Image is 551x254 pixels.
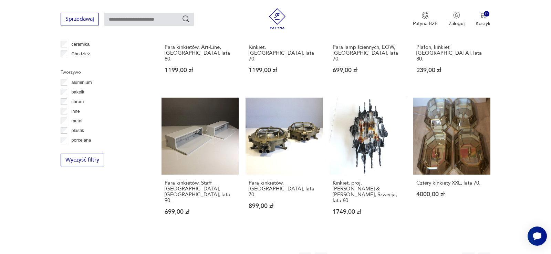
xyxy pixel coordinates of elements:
p: 1199,00 zł [249,67,320,73]
h3: Para kinkietów, Art-Line, [GEOGRAPHIC_DATA], lata 80. [165,44,236,62]
a: Sprzedawaj [61,17,99,22]
p: chrom [71,98,84,106]
div: 0 [484,11,490,17]
h3: Plafon, kinkiet [GEOGRAPHIC_DATA], lata 80. [416,44,487,62]
a: Cztery kinkiety XXL, lata 70.Cztery kinkiety XXL, lata 70.4000,00 zł [413,98,490,228]
h3: Para kinkietów, Staff [GEOGRAPHIC_DATA], [GEOGRAPHIC_DATA], lata 90. [165,180,236,203]
p: Zaloguj [449,20,465,27]
p: 239,00 zł [416,67,487,73]
a: Para kinkietów, Staff Leuchten, Niemcy, lata 90.Para kinkietów, Staff [GEOGRAPHIC_DATA], [GEOGRAP... [162,98,239,228]
button: Wyczyść filtry [61,154,104,166]
iframe: Smartsupp widget button [528,227,547,246]
p: porcelit [71,146,86,154]
p: porcelana [71,136,91,144]
p: Koszyk [476,20,490,27]
p: 699,00 zł [333,67,404,73]
button: Szukaj [182,15,190,23]
p: 1749,00 zł [333,209,404,215]
p: 4000,00 zł [416,191,487,197]
p: inne [71,108,80,115]
p: 899,00 zł [249,203,320,209]
p: Ćmielów [71,60,89,67]
button: Patyna B2B [413,12,438,27]
button: Sprzedawaj [61,13,99,25]
img: Ikonka użytkownika [453,12,460,19]
p: Tworzywo [61,68,145,76]
img: Patyna - sklep z meblami i dekoracjami vintage [267,8,288,29]
p: metal [71,117,82,125]
a: Ikona medaluPatyna B2B [413,12,438,27]
h3: Para kinkietów, [GEOGRAPHIC_DATA], lata 70. [249,180,320,198]
p: Chodzież [71,50,90,58]
p: aluminium [71,79,92,86]
p: Patyna B2B [413,20,438,27]
h3: Kinkiet, [GEOGRAPHIC_DATA], lata 70. [249,44,320,62]
p: plastik [71,127,84,134]
h3: Cztery kinkiety XXL, lata 70. [416,180,487,186]
p: 699,00 zł [165,209,236,215]
a: Para kinkietów, Niemcy, lata 70.Para kinkietów, [GEOGRAPHIC_DATA], lata 70.899,00 zł [246,98,323,228]
button: 0Koszyk [476,12,490,27]
h3: Kinkiet, proj. [PERSON_NAME] & [PERSON_NAME], Szwecja, lata 60. [333,180,404,203]
a: Kinkiet, proj. T. Ahlström & H. Ehrlich, Szwecja, lata 60.Kinkiet, proj. [PERSON_NAME] & [PERSON_... [330,98,407,228]
p: 1199,00 zł [165,67,236,73]
p: bakelit [71,88,84,96]
h3: Para lamp ściennych, EOW, [GEOGRAPHIC_DATA], lata 70. [333,44,404,62]
img: Ikona koszyka [480,12,487,19]
img: Ikona medalu [422,12,429,19]
p: ceramika [71,41,90,48]
button: Zaloguj [449,12,465,27]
